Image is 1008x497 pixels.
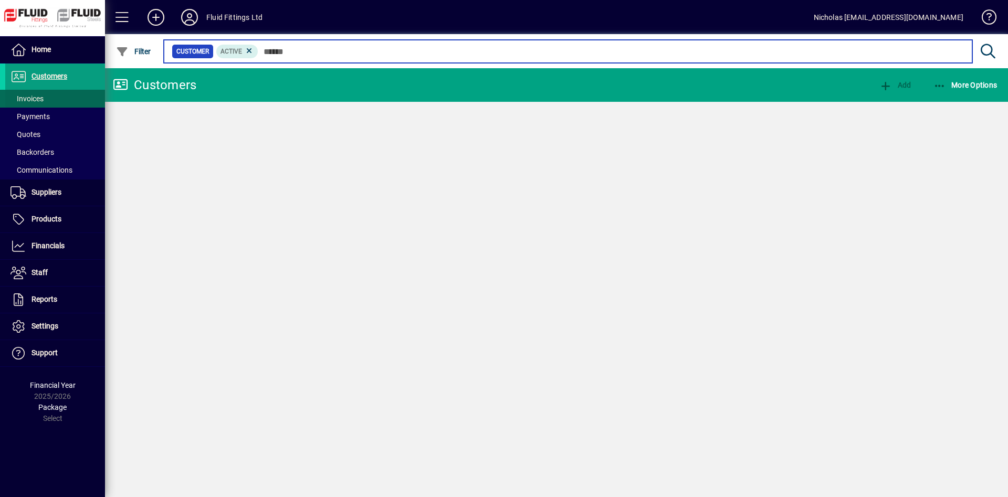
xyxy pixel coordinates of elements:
[10,94,44,103] span: Invoices
[877,76,913,94] button: Add
[5,179,105,206] a: Suppliers
[10,148,54,156] span: Backorders
[38,403,67,411] span: Package
[5,161,105,179] a: Communications
[5,233,105,259] a: Financials
[933,81,997,89] span: More Options
[220,48,242,55] span: Active
[10,130,40,139] span: Quotes
[31,188,61,196] span: Suppliers
[974,2,995,36] a: Knowledge Base
[176,46,209,57] span: Customer
[31,348,58,357] span: Support
[5,108,105,125] a: Payments
[31,268,48,277] span: Staff
[5,37,105,63] a: Home
[173,8,206,27] button: Profile
[113,77,196,93] div: Customers
[31,322,58,330] span: Settings
[139,8,173,27] button: Add
[30,381,76,389] span: Financial Year
[206,9,262,26] div: Fluid Fittings Ltd
[31,241,65,250] span: Financials
[931,76,1000,94] button: More Options
[5,90,105,108] a: Invoices
[5,125,105,143] a: Quotes
[5,143,105,161] a: Backorders
[5,206,105,232] a: Products
[31,72,67,80] span: Customers
[879,81,911,89] span: Add
[5,340,105,366] a: Support
[31,45,51,54] span: Home
[116,47,151,56] span: Filter
[5,287,105,313] a: Reports
[814,9,963,26] div: Nicholas [EMAIL_ADDRESS][DOMAIN_NAME]
[10,112,50,121] span: Payments
[113,42,154,61] button: Filter
[31,295,57,303] span: Reports
[216,45,258,58] mat-chip: Activation Status: Active
[10,166,72,174] span: Communications
[5,260,105,286] a: Staff
[5,313,105,340] a: Settings
[31,215,61,223] span: Products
